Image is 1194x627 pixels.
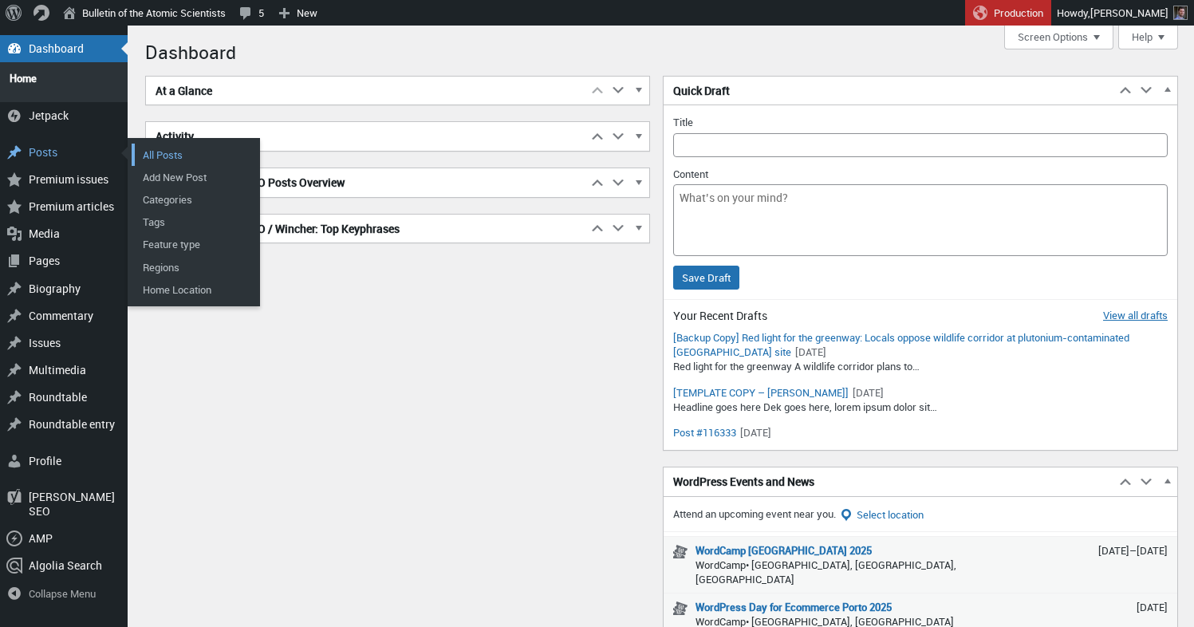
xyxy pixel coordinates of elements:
h2: Your Recent Drafts [673,308,1168,324]
label: Title [673,115,693,129]
a: WordPress Day for Ecommerce Porto 2025 [696,600,954,614]
span: Quick Draft [673,83,730,99]
p: Headline goes here Dek goes here, lorem ipsum dolor sit… [673,400,1168,416]
a: Edit “Post #116333” [673,425,736,440]
span: [PERSON_NAME] [1090,6,1168,20]
a: Tags [132,211,259,233]
h2: [PERSON_NAME] SEO Posts Overview [146,168,587,197]
button: Help [1118,26,1178,49]
span: Select location [857,507,924,522]
a: Categories [132,188,259,211]
h2: WordPress Events and News [664,467,1115,496]
span: [DATE]–[DATE] [1098,543,1168,558]
button: Select location [838,507,924,523]
span: [DATE] [1137,600,1168,614]
h2: At a Glance [146,77,587,105]
p: Red light for the greenway A wildlife corridor plans to… [673,359,1168,375]
time: [DATE] [740,425,771,440]
a: Feature type [132,233,259,255]
a: Home Location [132,278,259,301]
a: Edit “[TEMPLATE COPY – FRANÇOIS]” [673,385,849,400]
h1: Dashboard [145,34,1178,68]
label: Content [673,167,708,181]
span: [GEOGRAPHIC_DATA], [GEOGRAPHIC_DATA], [GEOGRAPHIC_DATA] [696,558,956,586]
a: WordCamp [GEOGRAPHIC_DATA] 2025 [696,543,965,558]
input: Save Draft [673,266,739,290]
time: [DATE] [795,345,826,359]
a: Regions [132,256,259,278]
a: All Posts [132,144,259,166]
h2: Activity [146,122,587,151]
div: WordCamp [696,543,965,587]
button: Screen Options [1004,26,1113,49]
time: [DATE] [853,385,884,400]
a: Edit “[Backup Copy] Red light for the greenway: Locals oppose wildlife corridor at plutonium-cont... [673,330,1129,359]
h2: [PERSON_NAME] SEO / Wincher: Top Keyphrases [146,215,587,243]
a: View all drafts [1103,308,1168,322]
span: Attend an upcoming event near you. [673,507,836,521]
a: Add New Post [132,166,259,188]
